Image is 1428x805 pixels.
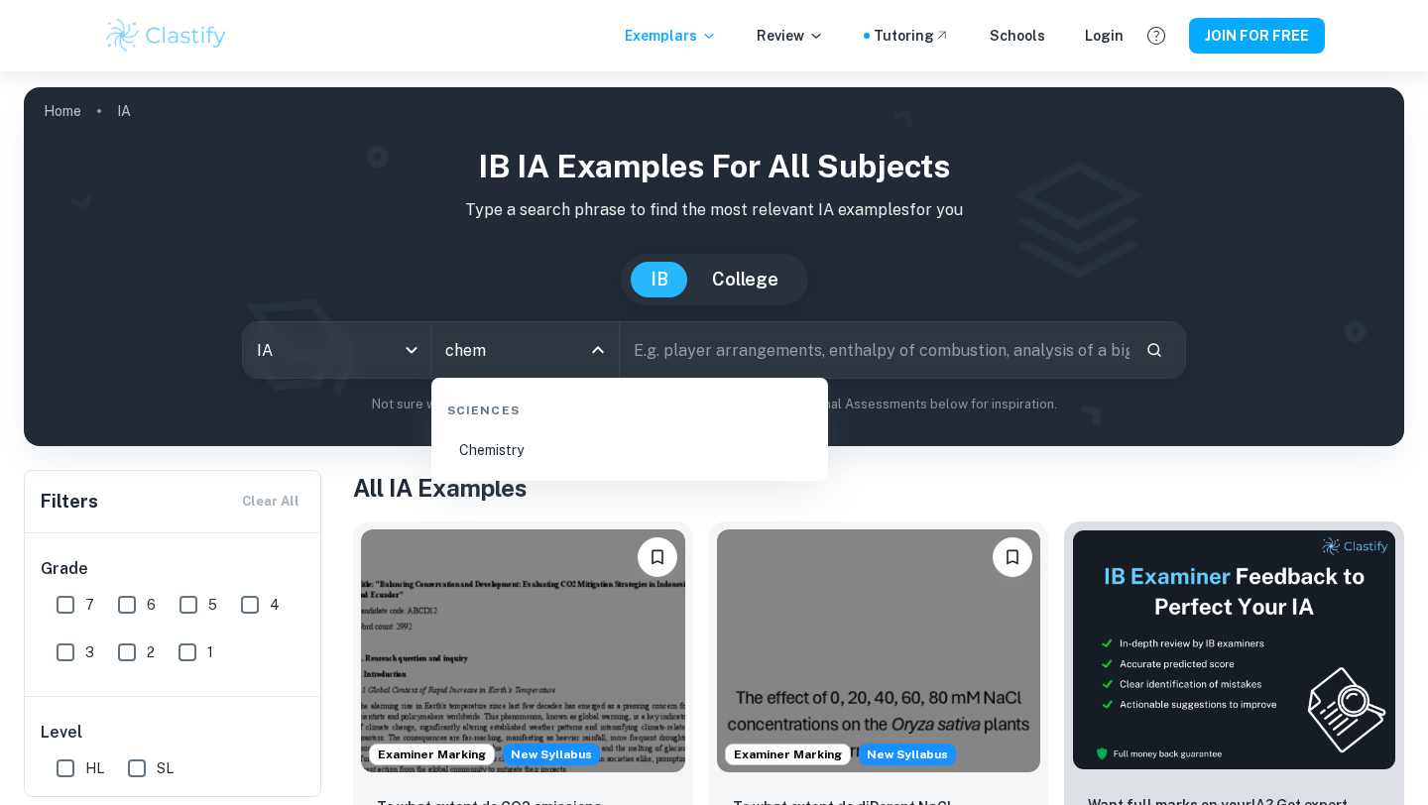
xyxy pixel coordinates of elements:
[41,557,306,581] h6: Grade
[40,143,1388,190] h1: IB IA examples for all subjects
[353,470,1404,506] h1: All IA Examples
[625,25,717,47] p: Exemplars
[370,746,494,763] span: Examiner Marking
[1189,18,1325,54] button: JOIN FOR FREE
[157,757,174,779] span: SL
[85,757,104,779] span: HL
[208,594,217,616] span: 5
[717,529,1041,772] img: ESS IA example thumbnail: To what extent do diPerent NaCl concentr
[40,198,1388,222] p: Type a search phrase to find the most relevant IA examples for you
[1072,529,1396,770] img: Thumbnail
[41,721,306,745] h6: Level
[1139,19,1173,53] button: Help and Feedback
[44,97,81,125] a: Home
[85,594,94,616] span: 7
[24,87,1404,446] img: profile cover
[757,25,824,47] p: Review
[207,641,213,663] span: 1
[147,641,155,663] span: 2
[726,746,850,763] span: Examiner Marking
[859,744,956,765] div: Starting from the May 2026 session, the ESS IA requirements have changed. We created this exempla...
[631,262,688,297] button: IB
[117,100,131,122] p: IA
[1137,333,1171,367] button: Search
[243,322,430,378] div: IA
[41,488,98,516] h6: Filters
[993,537,1032,577] button: Please log in to bookmark exemplars
[874,25,950,47] a: Tutoring
[859,744,956,765] span: New Syllabus
[638,537,677,577] button: Please log in to bookmark exemplars
[990,25,1045,47] a: Schools
[103,16,229,56] img: Clastify logo
[503,744,600,765] div: Starting from the May 2026 session, the ESS IA requirements have changed. We created this exempla...
[439,386,820,427] div: Sciences
[584,336,612,364] button: Close
[270,594,280,616] span: 4
[620,322,1130,378] input: E.g. player arrangements, enthalpy of combustion, analysis of a big city...
[85,641,94,663] span: 3
[1085,25,1124,47] a: Login
[439,427,820,473] li: Chemistry
[692,262,798,297] button: College
[361,529,685,772] img: ESS IA example thumbnail: To what extent do CO2 emissions contribu
[503,744,600,765] span: New Syllabus
[40,395,1388,414] p: Not sure what to search for? You can always look through our example Internal Assessments below f...
[147,594,156,616] span: 6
